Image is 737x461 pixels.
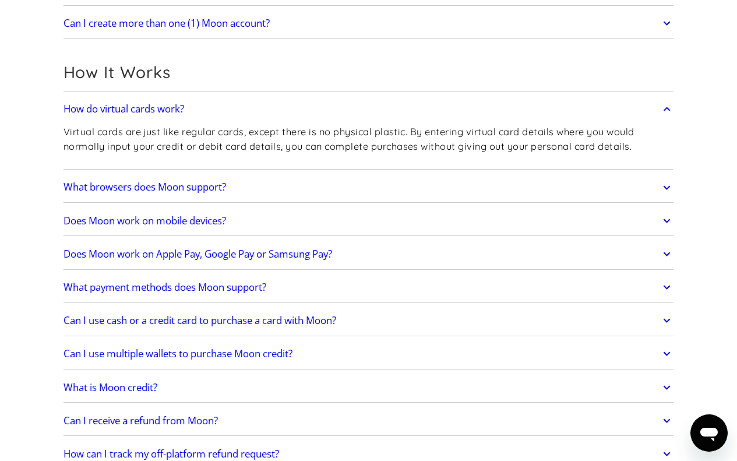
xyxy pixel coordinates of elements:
[64,382,157,393] h2: What is Moon credit?
[64,17,270,29] h2: Can I create more than one (1) Moon account?
[64,275,674,300] a: What payment methods does Moon support?
[64,242,674,266] a: Does Moon work on Apple Pay, Google Pay or Samsung Pay?
[64,209,674,233] a: Does Moon work on mobile devices?
[64,342,674,367] a: Can I use multiple wallets to purchase Moon credit?
[64,308,674,333] a: Can I use cash or a credit card to purchase a card with Moon?
[64,448,279,460] h2: How can I track my off-platform refund request?
[64,175,674,200] a: What browsers does Moon support?
[64,181,226,193] h2: What browsers does Moon support?
[64,215,226,227] h2: Does Moon work on mobile devices?
[64,409,674,433] a: Can I receive a refund from Moon?
[64,248,332,260] h2: Does Moon work on Apple Pay, Google Pay or Samsung Pay?
[64,415,218,427] h2: Can I receive a refund from Moon?
[64,348,292,360] h2: Can I use multiple wallets to purchase Moon credit?
[690,414,728,452] iframe: Button to launch messaging window
[64,281,266,293] h2: What payment methods does Moon support?
[64,315,336,326] h2: Can I use cash or a credit card to purchase a card with Moon?
[64,103,184,115] h2: How do virtual cards work?
[64,62,674,82] h2: How It Works
[64,375,674,400] a: What is Moon credit?
[64,125,674,153] p: Virtual cards are just like regular cards, except there is no physical plastic. By entering virtu...
[64,11,674,36] a: Can I create more than one (1) Moon account?
[64,97,674,121] a: How do virtual cards work?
